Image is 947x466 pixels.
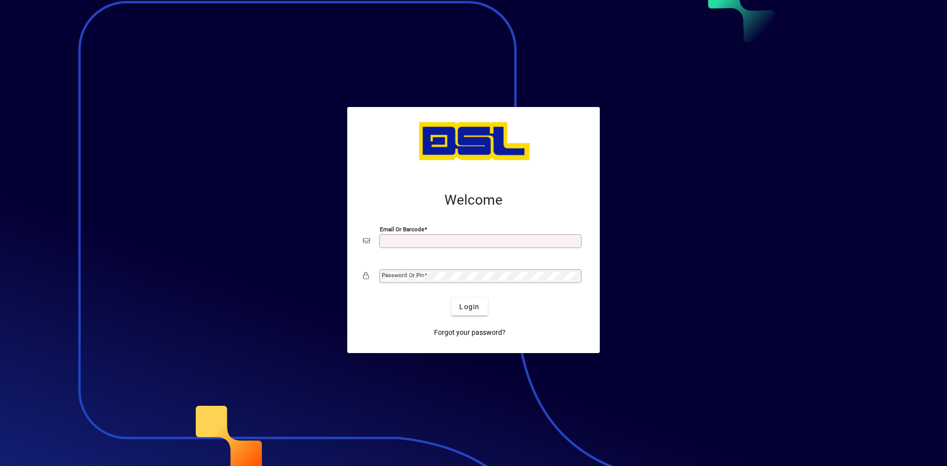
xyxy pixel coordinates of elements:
[434,327,506,338] span: Forgot your password?
[363,192,584,209] h2: Welcome
[459,302,479,312] span: Login
[382,272,424,279] mat-label: Password or Pin
[451,298,487,316] button: Login
[380,226,424,233] mat-label: Email or Barcode
[430,323,510,341] a: Forgot your password?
